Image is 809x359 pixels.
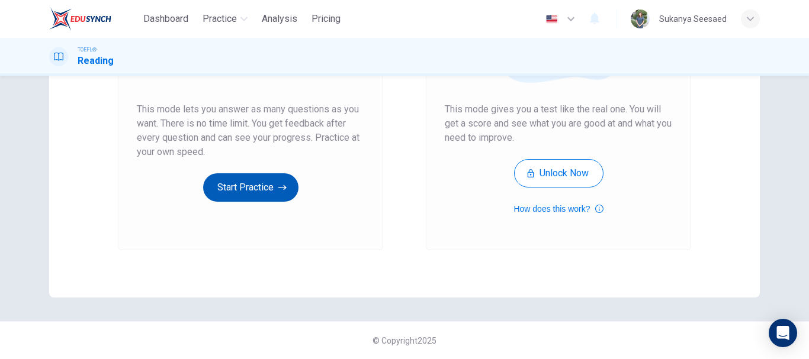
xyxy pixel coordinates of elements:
[78,54,114,68] h1: Reading
[203,173,298,202] button: Start Practice
[769,319,797,347] div: Open Intercom Messenger
[513,202,603,216] button: How does this work?
[49,7,139,31] a: EduSynch logo
[137,102,364,159] span: This mode lets you answer as many questions as you want. There is no time limit. You get feedback...
[262,12,297,26] span: Analysis
[49,7,111,31] img: EduSynch logo
[445,102,672,145] span: This mode gives you a test like the real one. You will get a score and see what you are good at a...
[373,336,436,345] span: © Copyright 2025
[78,46,97,54] span: TOEFL®
[257,8,302,30] button: Analysis
[143,12,188,26] span: Dashboard
[659,12,727,26] div: Sukanya Seesaed
[139,8,193,30] button: Dashboard
[544,15,559,24] img: en
[312,12,341,26] span: Pricing
[307,8,345,30] button: Pricing
[514,159,603,187] button: Unlock Now
[203,12,237,26] span: Practice
[631,9,650,28] img: Profile picture
[198,8,252,30] button: Practice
